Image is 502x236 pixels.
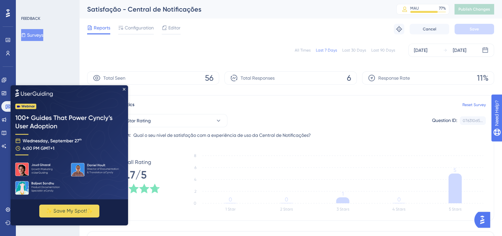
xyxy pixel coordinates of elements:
[116,158,151,166] span: Overall Rating
[463,118,483,123] div: 076310d5...
[16,2,41,10] span: Need Help?
[87,5,380,14] div: Satisfação - Central de Notificações
[29,119,89,132] button: ✨ Save My Spot!✨
[347,73,351,83] span: 6
[194,153,196,158] tspan: 8
[285,196,288,203] tspan: 0
[337,207,349,212] text: 3 Stars
[410,24,449,34] button: Cancel
[229,196,232,203] tspan: 0
[103,74,125,82] span: Total Seen
[439,6,446,11] div: 77 %
[454,24,494,34] button: Save
[397,196,401,203] tspan: 0
[225,207,236,212] text: 1 Star
[342,191,344,197] tspan: 1
[21,16,40,21] div: FEEDBACK
[241,74,275,82] span: Total Responses
[449,207,461,212] text: 5 Stars
[414,46,427,54] div: [DATE]
[423,26,436,32] span: Cancel
[95,114,227,127] button: Question 1 - Star Rating
[378,74,410,82] span: Response Rate
[125,24,154,32] span: Configuration
[474,210,494,230] iframe: UserGuiding AI Assistant Launcher
[194,189,196,194] tspan: 2
[21,29,43,41] button: Surveys
[94,24,110,32] span: Reports
[410,6,419,11] div: MAU
[392,207,405,212] text: 4 Stars
[280,207,293,212] text: 2 Stars
[432,116,457,125] div: Question ID:
[295,48,311,53] div: All Times
[112,3,115,5] div: Close Preview
[342,48,366,53] div: Last 30 Days
[121,168,147,182] span: 4.7/5
[133,131,311,139] span: Qual o seu nível de satisfação com a experiência de uso da Central de Notificações?
[453,167,456,173] tspan: 5
[458,7,490,12] span: Publish Changes
[194,177,196,182] tspan: 4
[194,201,196,206] tspan: 0
[316,48,337,53] div: Last 7 Days
[470,26,479,32] span: Save
[205,73,214,83] span: 56
[168,24,181,32] span: Editor
[453,46,466,54] div: [DATE]
[462,102,486,107] a: Reset Survey
[477,73,488,83] span: 11%
[454,4,494,15] button: Publish Changes
[194,165,196,170] tspan: 6
[371,48,395,53] div: Last 90 Days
